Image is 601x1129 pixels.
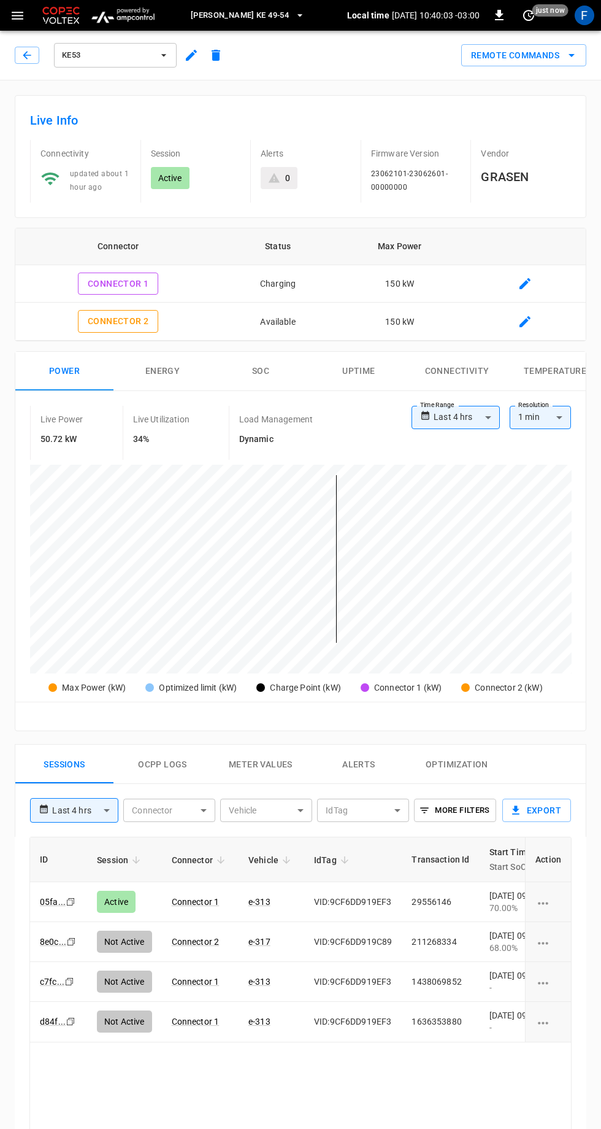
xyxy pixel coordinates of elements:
div: Connector 2 (kW) [475,681,542,694]
div: Max Power (kW) [62,681,126,694]
span: IdTag [314,853,353,867]
p: Live Utilization [133,413,189,425]
div: profile-icon [575,6,594,25]
div: [DATE] 09:12:52 [489,890,551,914]
div: Active [97,891,136,913]
div: Charge Point (kW) [270,681,341,694]
div: Connector 1 (kW) [374,681,442,694]
h6: GRASEN [481,167,571,187]
a: Connector 1 [172,977,220,987]
div: - [489,982,551,994]
p: Connectivity [40,147,131,160]
button: Optimization [408,745,506,784]
div: 68.00% [489,942,551,954]
div: - [489,1022,551,1034]
th: Action [525,837,571,882]
button: Connector 2 [78,310,158,333]
p: Live Power [40,413,83,425]
div: Not Active [97,931,152,953]
th: Connector [15,228,221,265]
span: Session [97,853,144,867]
button: [PERSON_NAME] KE 49-54 [186,4,310,28]
button: set refresh interval [519,6,538,25]
div: [DATE] 09:11:50 [489,969,551,994]
div: copy [66,935,78,949]
a: Connector 2 [172,937,220,947]
h6: Live Info [30,111,571,130]
button: Energy [113,352,212,391]
div: charging session options [535,936,561,948]
div: copy [64,975,76,988]
button: More Filters [414,799,496,822]
td: 1438069852 [402,962,479,1002]
td: Charging [221,265,334,303]
span: Start TimeStart SoC [489,845,548,874]
button: Connector 1 [78,273,158,295]
img: ampcontrol.io logo [87,4,159,27]
h6: 50.72 kW [40,433,83,446]
td: VID:9CF6DD919C89 [304,922,402,962]
td: 1636353880 [402,1002,479,1042]
span: Connector [172,853,229,867]
button: Alerts [310,745,408,784]
p: Start SoC [489,859,532,874]
div: Last 4 hrs [52,799,118,822]
th: Transaction Id [402,837,479,882]
a: d84f... [40,1017,66,1026]
a: e-313 [248,897,270,907]
h6: 34% [133,433,189,446]
div: 0 [285,172,290,184]
p: Session [151,147,241,160]
div: 70.00% [489,902,551,914]
p: Local time [347,9,389,21]
td: 150 kW [335,303,465,341]
a: 05fa... [40,897,66,907]
div: copy [65,1015,77,1028]
button: Uptime [310,352,408,391]
div: Start Time [489,845,532,874]
div: [DATE] 09:11:20 [489,1009,551,1034]
p: Vendor [481,147,571,160]
img: Customer Logo [40,4,82,27]
div: Last 4 hrs [434,406,500,429]
button: Ocpp logs [113,745,212,784]
td: 211268334 [402,922,479,962]
p: Alerts [261,147,351,160]
span: 23062101-23062601-00000000 [371,169,448,192]
button: Power [15,352,113,391]
label: Resolution [518,400,549,410]
a: e-313 [248,977,270,987]
td: VID:9CF6DD919EF3 [304,882,402,922]
span: KE53 [62,48,153,63]
td: VID:9CF6DD919EF3 [304,1002,402,1042]
th: Status [221,228,334,265]
div: 1 min [510,406,571,429]
a: Connector 1 [172,897,220,907]
button: Meter Values [212,745,310,784]
p: Active [158,172,182,184]
button: Export [502,799,571,822]
div: copy [65,895,77,909]
button: SOC [212,352,310,391]
th: ID [30,837,87,882]
p: [DATE] 10:40:03 -03:00 [392,9,480,21]
a: 8e0c... [40,937,66,947]
a: e-317 [248,937,270,947]
a: Connector 1 [172,1017,220,1026]
button: Sessions [15,745,113,784]
div: Optimized limit (kW) [159,681,237,694]
span: [PERSON_NAME] KE 49-54 [191,9,289,23]
span: updated about 1 hour ago [70,169,129,192]
td: Available [221,303,334,341]
span: just now [532,4,568,17]
div: Not Active [97,971,152,993]
td: 29556146 [402,882,479,922]
div: remote commands options [461,44,586,67]
div: Not Active [97,1011,152,1033]
h6: Dynamic [239,433,313,446]
span: Vehicle [248,853,294,867]
td: 150 kW [335,265,465,303]
td: VID:9CF6DD919EF3 [304,962,402,1002]
label: Time Range [420,400,454,410]
p: Firmware Version [371,147,461,160]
